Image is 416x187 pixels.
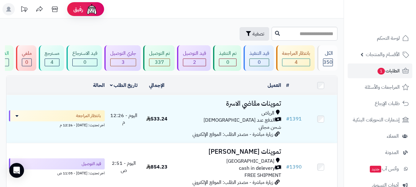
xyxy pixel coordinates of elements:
[348,80,412,95] a: المراجعات والأسئلة
[45,50,59,57] div: مسترجع
[22,59,31,66] div: 0
[250,59,269,66] div: 0
[282,59,310,66] div: 4
[259,124,281,131] span: شحن مجاني
[93,82,105,89] a: الحالة
[122,59,125,66] span: 3
[252,30,264,38] span: تصفية
[146,163,168,171] span: 854.23
[38,45,65,71] a: مسترجع 4
[112,160,136,174] span: اليوم - 2:51 ص
[16,3,32,17] a: تحديثات المنصة
[183,59,206,66] div: 2
[375,99,400,108] span: طلبات الإرجاع
[378,68,385,75] span: 1
[286,163,289,171] span: #
[348,145,412,160] a: المدونة
[149,59,170,66] div: 337
[15,45,38,71] a: ملغي 0
[258,59,261,66] span: 0
[365,83,400,91] span: المراجعات والأسئلة
[76,113,101,119] span: بانتظار المراجعة
[25,59,28,66] span: 0
[366,50,400,59] span: الأقسام والمنتجات
[103,45,142,71] a: جاري التوصيل 3
[73,59,97,66] div: 0
[323,50,333,57] div: الكل
[50,59,54,66] span: 4
[261,110,274,117] span: الرياض
[219,50,236,57] div: تم التنفيذ
[82,161,101,167] span: قيد التوصيل
[226,158,274,165] span: [GEOGRAPHIC_DATA]
[353,116,400,124] span: إشعارات التحويلات البنكية
[348,31,412,46] a: لوحة التحكم
[323,59,333,66] span: 350
[192,131,273,138] span: زيارة مباشرة - مصدر الطلب: الموقع الإلكتروني
[219,59,236,66] div: 0
[65,45,103,71] a: قيد الاسترجاع 0
[192,179,273,186] span: زيارة مباشرة - مصدر الطلب: الموقع الإلكتروني
[239,165,275,172] span: cash in delevery
[9,169,105,176] div: اخر تحديث: [DATE] - 11:05 ص
[176,100,281,107] h3: تموينات مقاضي الاسرة
[110,82,138,89] a: تاريخ الطلب
[183,50,206,57] div: قيد التوصيل
[249,50,269,57] div: قيد التنفيذ
[348,63,412,78] a: الطلبات1
[149,82,164,89] a: الإجمالي
[204,117,275,124] span: الدفع عند [DEMOGRAPHIC_DATA]
[282,50,310,57] div: بانتظار المراجعة
[286,82,289,89] a: #
[226,59,229,66] span: 0
[83,59,87,66] span: 0
[295,59,298,66] span: 4
[316,45,339,71] a: الكل350
[240,27,269,41] button: تصفية
[370,166,381,173] span: جديد
[73,6,83,13] span: رفيق
[369,165,399,173] span: وآتس آب
[275,45,316,71] a: بانتظار المراجعة 4
[45,59,59,66] div: 4
[110,50,136,57] div: جاري التوصيل
[286,163,302,171] a: #1390
[142,45,176,71] a: تم التوصيل 337
[9,121,105,128] div: اخر تحديث: [DATE] - 12:26 م
[176,148,281,155] h3: تموينات [PERSON_NAME]
[193,59,196,66] span: 2
[9,163,24,178] div: Open Intercom Messenger
[244,172,281,179] span: FREE SHIPMENT
[377,34,400,43] span: لوحة التحكم
[155,59,164,66] span: 337
[242,45,275,71] a: قيد التنفيذ 0
[176,45,212,71] a: قيد التوصيل 2
[22,50,32,57] div: ملغي
[268,82,281,89] a: العميل
[387,132,399,140] span: العملاء
[146,115,168,123] span: 533.24
[212,45,242,71] a: تم التنفيذ 0
[348,161,412,176] a: وآتس آبجديد
[385,148,399,157] span: المدونة
[377,67,400,75] span: الطلبات
[348,96,412,111] a: طلبات الإرجاع
[149,50,170,57] div: تم التوصيل
[286,115,302,123] a: #1391
[72,50,97,57] div: قيد الاسترجاع
[86,3,98,15] img: ai-face.png
[111,59,136,66] div: 3
[286,115,289,123] span: #
[348,112,412,127] a: إشعارات التحويلات البنكية
[374,17,410,30] img: logo-2.png
[110,112,137,126] span: اليوم - 12:26 م
[348,129,412,144] a: العملاء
